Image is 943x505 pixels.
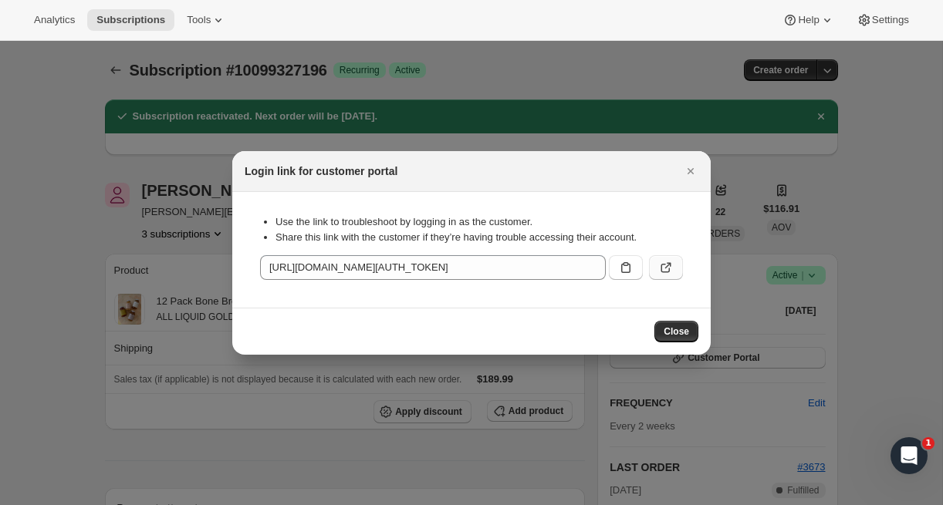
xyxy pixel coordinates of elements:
h2: Login link for customer portal [245,163,397,179]
span: Settings [872,14,909,26]
button: Help [773,9,843,31]
li: Share this link with the customer if they’re having trouble accessing their account. [275,230,683,245]
span: Tools [187,14,211,26]
span: Analytics [34,14,75,26]
button: Close [680,160,701,182]
span: Help [798,14,819,26]
span: Subscriptions [96,14,165,26]
li: Use the link to troubleshoot by logging in as the customer. [275,214,683,230]
button: Tools [177,9,235,31]
span: 1 [922,437,935,449]
button: Close [654,321,698,342]
button: Settings [847,9,918,31]
button: Analytics [25,9,84,31]
iframe: Intercom live chat [891,437,928,474]
span: Close [664,325,689,338]
button: Subscriptions [87,9,174,31]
